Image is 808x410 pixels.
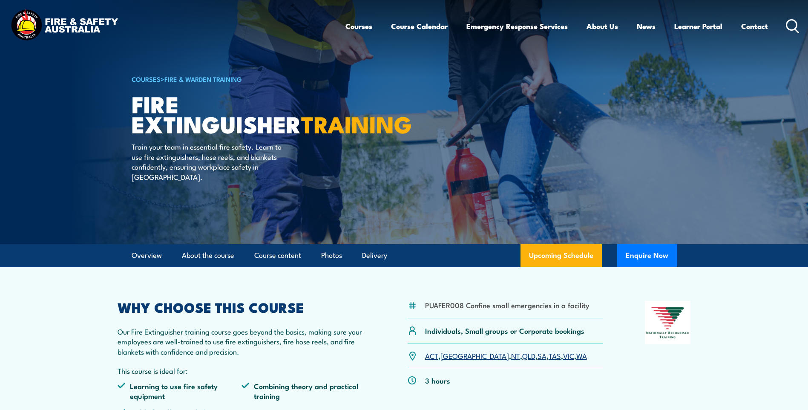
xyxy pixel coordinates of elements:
p: Train your team in essential fire safety. Learn to use fire extinguishers, hose reels, and blanke... [132,141,287,182]
a: TAS [549,350,561,361]
a: Fire & Warden Training [164,74,242,84]
li: PUAFER008 Confine small emergencies in a facility [425,300,589,310]
a: NT [511,350,520,361]
img: Nationally Recognised Training logo. [645,301,691,344]
p: Our Fire Extinguisher training course goes beyond the basics, making sure your employees are well... [118,326,366,356]
p: Individuals, Small groups or Corporate bookings [425,326,584,335]
h2: WHY CHOOSE THIS COURSE [118,301,366,313]
a: QLD [522,350,535,361]
a: COURSES [132,74,161,84]
a: Delivery [362,244,387,267]
p: 3 hours [425,375,450,385]
h6: > [132,74,342,84]
a: Learner Portal [674,15,722,38]
a: News [637,15,656,38]
p: This course is ideal for: [118,366,366,375]
a: ACT [425,350,438,361]
li: Learning to use fire safety equipment [118,381,242,401]
a: Course Calendar [391,15,448,38]
a: Photos [321,244,342,267]
a: [GEOGRAPHIC_DATA] [440,350,509,361]
a: VIC [563,350,574,361]
p: , , , , , , , [425,351,587,361]
a: Course content [254,244,301,267]
h1: Fire Extinguisher [132,94,342,133]
a: Upcoming Schedule [520,244,602,267]
a: WA [576,350,587,361]
a: Courses [345,15,372,38]
li: Combining theory and practical training [242,381,366,401]
a: Contact [741,15,768,38]
button: Enquire Now [617,244,677,267]
a: Overview [132,244,162,267]
a: About Us [587,15,618,38]
a: SA [538,350,546,361]
a: Emergency Response Services [466,15,568,38]
a: About the course [182,244,234,267]
strong: TRAINING [301,106,412,141]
